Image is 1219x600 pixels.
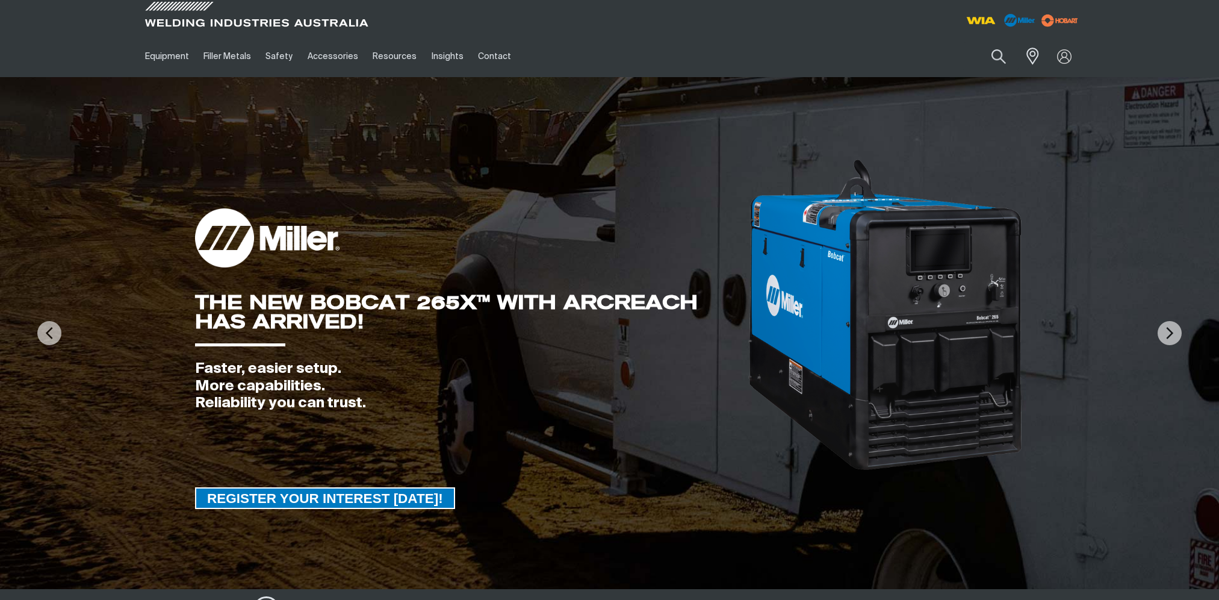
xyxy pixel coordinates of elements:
[1158,321,1182,345] img: NextArrow
[196,36,258,77] a: Filler Metals
[138,36,846,77] nav: Main
[365,36,424,77] a: Resources
[37,321,61,345] img: PrevArrow
[195,360,747,412] div: Faster, easier setup. More capabilities. Reliability you can trust.
[195,293,747,331] div: THE NEW BOBCAT 265X™ WITH ARCREACH HAS ARRIVED!
[196,487,454,509] span: REGISTER YOUR INTEREST [DATE]!
[195,487,455,509] a: REGISTER YOUR INTEREST TODAY!
[258,36,300,77] a: Safety
[424,36,470,77] a: Insights
[138,36,196,77] a: Equipment
[300,36,365,77] a: Accessories
[963,42,1019,70] input: Product name or item number...
[471,36,518,77] a: Contact
[1038,11,1082,30] img: miller
[978,42,1019,70] button: Search products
